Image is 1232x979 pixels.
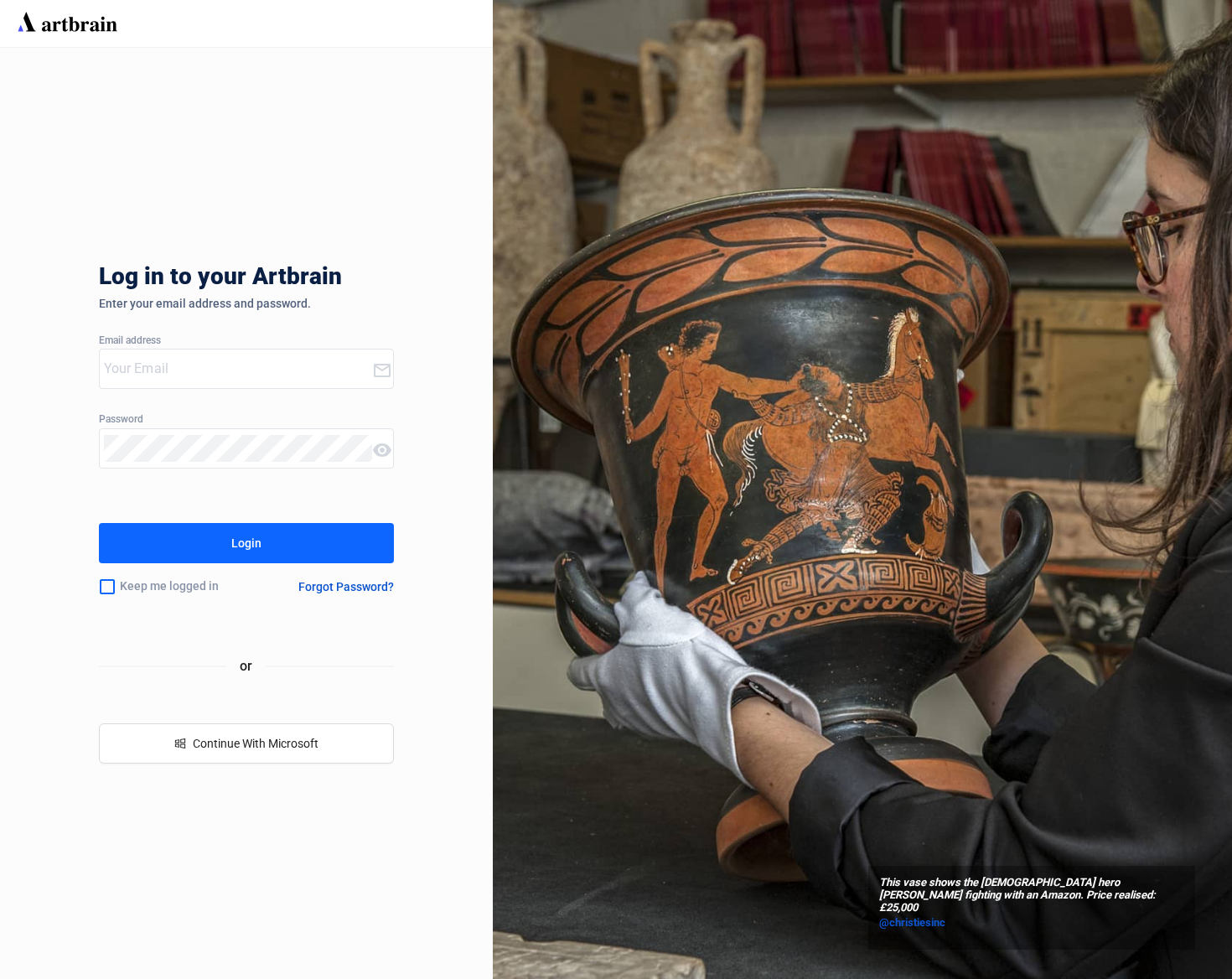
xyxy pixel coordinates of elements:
[226,655,266,676] span: or
[174,738,186,749] span: windows
[879,916,945,929] span: @christiesinc
[99,523,395,563] button: Login
[879,914,1184,931] a: @christiesinc
[99,297,395,310] div: Enter your email address and password.
[298,580,394,593] div: Forgot Password?
[99,414,395,426] div: Password
[99,263,602,297] div: Log in to your Artbrain
[104,355,373,382] input: Your Email
[193,737,318,750] span: Continue With Microsoft
[99,335,395,347] div: Email address
[99,723,395,764] button: windowsContinue With Microsoft
[231,530,261,557] div: Login
[879,877,1184,914] span: This vase shows the [DEMOGRAPHIC_DATA] hero [PERSON_NAME] fighting with an Amazon. Price realised...
[99,569,261,604] div: Keep me logged in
